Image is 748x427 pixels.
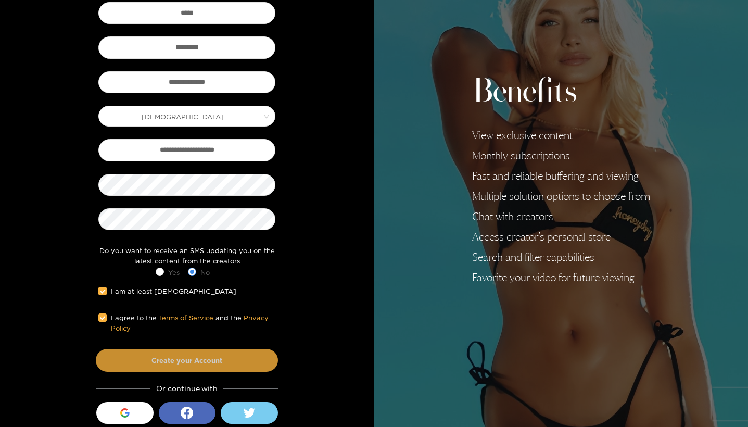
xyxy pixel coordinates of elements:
[96,349,278,372] button: Create your Account
[107,286,240,296] span: I am at least [DEMOGRAPHIC_DATA]
[159,314,213,321] a: Terms of Service
[96,245,278,267] div: Do you want to receive an SMS updating you on the latest content from the creators
[472,231,650,243] li: Access creator's personal store
[472,129,650,142] li: View exclusive content
[472,210,650,223] li: Chat with creators
[96,382,278,394] div: Or continue with
[196,267,214,278] span: No
[472,149,650,162] li: Monthly subscriptions
[472,73,650,112] h2: Benefits
[472,190,650,203] li: Multiple solution options to choose from
[472,271,650,284] li: Favorite your video for future viewing
[164,267,184,278] span: Yes
[472,170,650,182] li: Fast and reliable buffering and viewing
[472,251,650,263] li: Search and filter capabilities
[99,109,275,123] span: Male
[107,312,275,334] span: I agree to the and the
